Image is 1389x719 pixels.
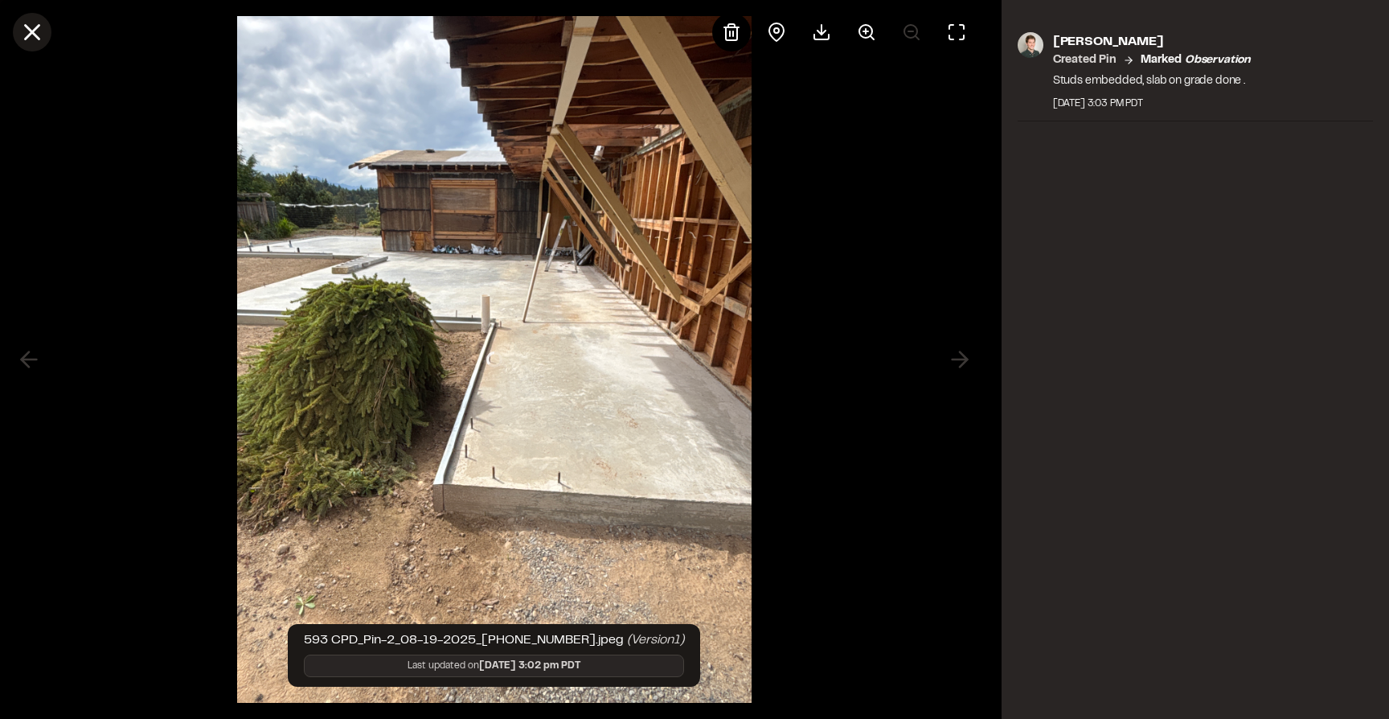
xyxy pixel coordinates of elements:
button: Toggle Fullscreen [937,13,976,51]
button: Close modal [13,13,51,51]
div: [DATE] 3:03 PM PDT [1053,97,1251,111]
div: View pin on map [757,13,796,51]
p: [PERSON_NAME] [1053,32,1251,51]
p: Marked [1141,51,1251,69]
em: observation [1185,55,1251,65]
button: Zoom in [847,13,886,51]
p: Studs embedded, slab on grade done . [1053,72,1251,90]
p: Created Pin [1053,51,1117,69]
img: photo [1018,32,1043,58]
